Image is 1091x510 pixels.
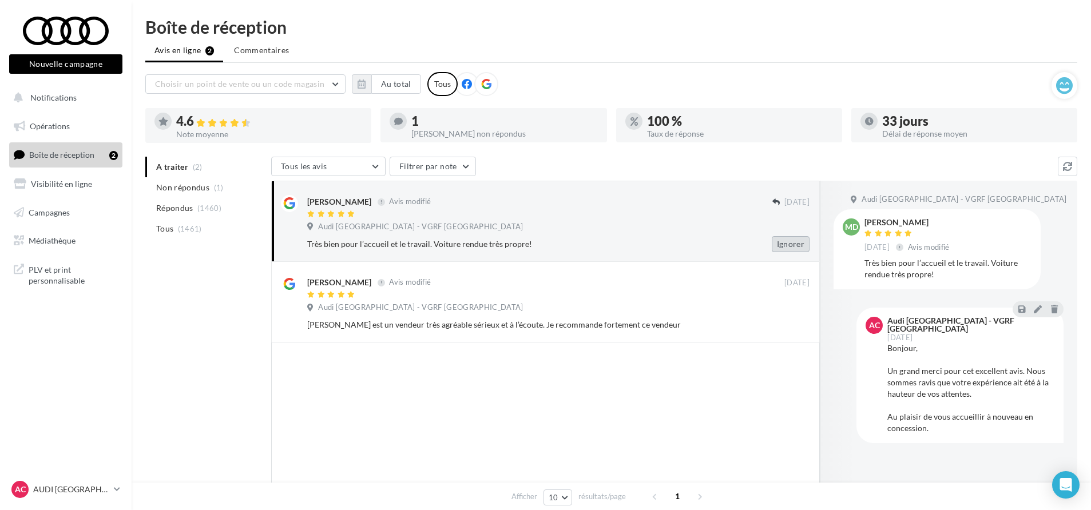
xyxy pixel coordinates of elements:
[549,493,558,502] span: 10
[307,277,371,288] div: [PERSON_NAME]
[145,18,1077,35] div: Boîte de réception
[668,487,687,505] span: 1
[318,302,523,313] span: Audi [GEOGRAPHIC_DATA] - VGRF [GEOGRAPHIC_DATA]
[862,194,1066,205] span: Audi [GEOGRAPHIC_DATA] - VGRF [GEOGRAPHIC_DATA]
[145,74,346,94] button: Choisir un point de vente ou un code magasin
[908,242,950,252] span: Avis modifié
[543,489,573,505] button: 10
[156,202,193,214] span: Répondus
[371,74,421,94] button: Au total
[411,130,597,138] div: [PERSON_NAME] non répondus
[7,229,125,253] a: Médiathèque
[7,142,125,167] a: Boîte de réception2
[864,242,890,253] span: [DATE]
[772,236,810,252] button: Ignorer
[7,172,125,196] a: Visibilité en ligne
[427,72,458,96] div: Tous
[156,223,173,234] span: Tous
[7,201,125,225] a: Campagnes
[281,161,327,171] span: Tous les avis
[33,484,109,495] p: AUDI [GEOGRAPHIC_DATA]
[156,182,209,193] span: Non répondus
[389,197,431,206] span: Avis modifié
[647,130,833,138] div: Taux de réponse
[29,207,70,217] span: Campagnes
[1052,471,1080,499] div: Open Intercom Messenger
[109,151,118,160] div: 2
[7,86,120,110] button: Notifications
[882,130,1068,138] div: Délai de réponse moyen
[155,79,324,89] span: Choisir un point de vente ou un code magasin
[389,278,431,287] span: Avis modifié
[882,115,1068,127] div: 33 jours
[352,74,421,94] button: Au total
[271,157,386,176] button: Tous les avis
[29,236,76,245] span: Médiathèque
[887,317,1052,333] div: Audi [GEOGRAPHIC_DATA] - VGRF [GEOGRAPHIC_DATA]
[647,115,833,127] div: 100 %
[15,484,26,495] span: AC
[869,320,880,331] span: AC
[318,222,523,232] span: Audi [GEOGRAPHIC_DATA] - VGRF [GEOGRAPHIC_DATA]
[176,115,362,128] div: 4.6
[30,93,77,102] span: Notifications
[864,257,1032,280] div: Très bien pour l’accueil et le travail. Voiture rendue très propre!
[307,196,371,208] div: [PERSON_NAME]
[29,150,94,160] span: Boîte de réception
[197,204,221,213] span: (1460)
[887,342,1054,434] div: Bonjour, Un grand merci pour cet excellent avis. Nous sommes ravis que votre expérience ait été à...
[511,491,537,502] span: Afficher
[307,319,735,330] div: [PERSON_NAME] est un vendeur très agréable sérieux et à l’écoute. Je recommande fortement ce vendeur
[31,179,92,189] span: Visibilité en ligne
[176,130,362,138] div: Note moyenne
[411,115,597,127] div: 1
[7,257,125,291] a: PLV et print personnalisable
[887,334,913,341] span: [DATE]
[9,54,122,74] button: Nouvelle campagne
[214,183,224,192] span: (1)
[845,221,858,233] span: MD
[30,121,70,131] span: Opérations
[390,157,476,176] button: Filtrer par note
[784,197,810,208] span: [DATE]
[307,238,735,250] div: Très bien pour l’accueil et le travail. Voiture rendue très propre!
[178,224,202,233] span: (1461)
[234,45,289,56] span: Commentaires
[9,479,122,500] a: AC AUDI [GEOGRAPHIC_DATA]
[864,218,952,226] div: [PERSON_NAME]
[578,491,626,502] span: résultats/page
[784,278,810,288] span: [DATE]
[7,114,125,138] a: Opérations
[29,262,118,286] span: PLV et print personnalisable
